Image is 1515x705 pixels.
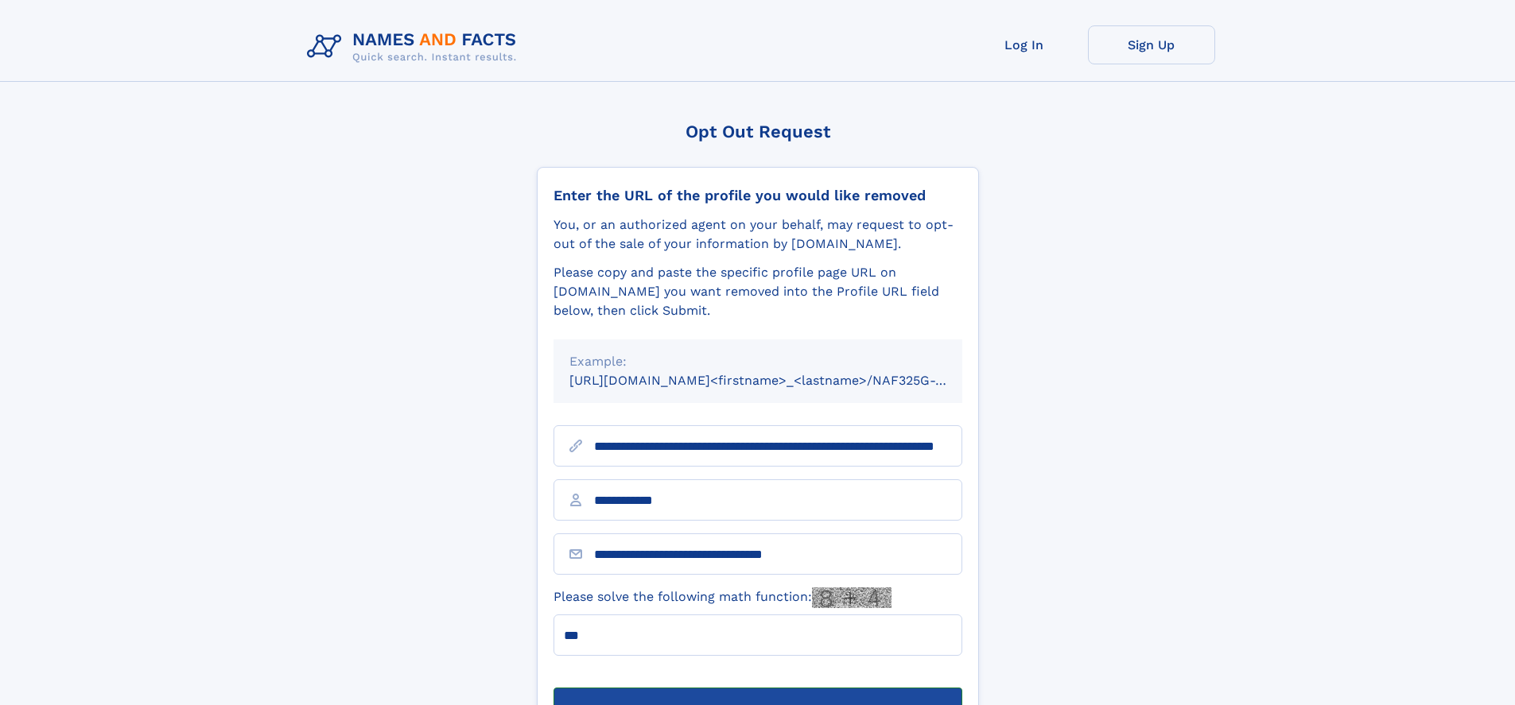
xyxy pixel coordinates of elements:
[537,122,979,141] div: Opt Out Request
[961,25,1088,64] a: Log In
[569,373,993,388] small: [URL][DOMAIN_NAME]<firstname>_<lastname>/NAF325G-xxxxxxxx
[554,263,962,320] div: Please copy and paste the specific profile page URL on [DOMAIN_NAME] you want removed into the Pr...
[554,587,892,608] label: Please solve the following math function:
[554,187,962,204] div: Enter the URL of the profile you would like removed
[301,25,530,68] img: Logo Names and Facts
[554,215,962,254] div: You, or an authorized agent on your behalf, may request to opt-out of the sale of your informatio...
[1088,25,1215,64] a: Sign Up
[569,352,946,371] div: Example:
